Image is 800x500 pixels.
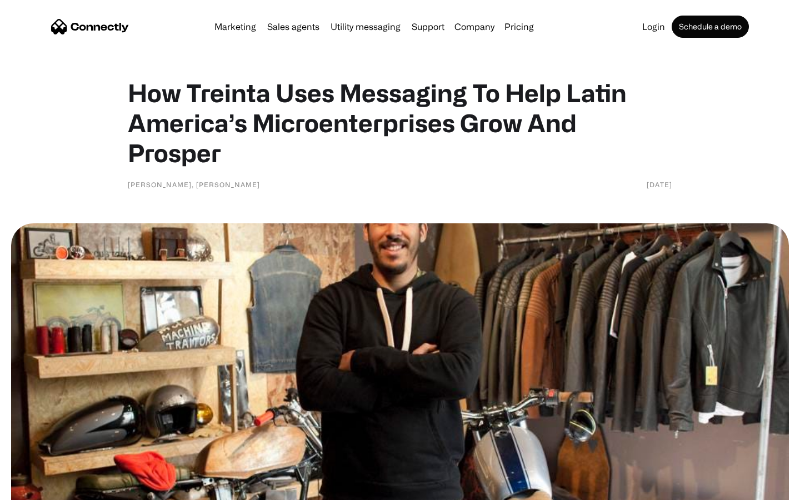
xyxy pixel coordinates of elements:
a: Pricing [500,22,538,31]
a: Utility messaging [326,22,405,31]
a: Schedule a demo [672,16,749,38]
div: Company [454,19,494,34]
a: Support [407,22,449,31]
div: [DATE] [647,179,672,190]
div: [PERSON_NAME], [PERSON_NAME] [128,179,260,190]
aside: Language selected: English [11,481,67,496]
a: Marketing [210,22,261,31]
ul: Language list [22,481,67,496]
a: Sales agents [263,22,324,31]
h1: How Treinta Uses Messaging To Help Latin America’s Microenterprises Grow And Prosper [128,78,672,168]
a: Login [638,22,669,31]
